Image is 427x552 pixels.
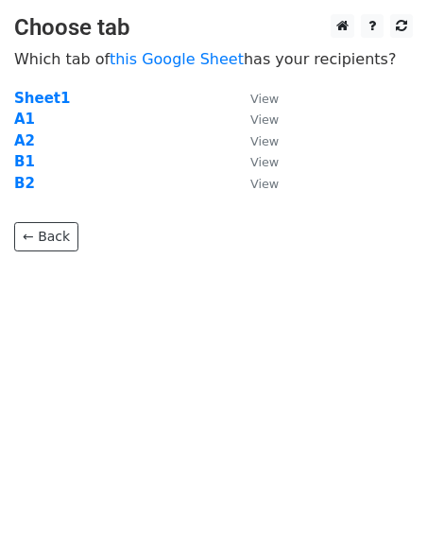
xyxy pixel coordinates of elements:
small: View [250,134,279,148]
a: View [231,175,279,192]
h3: Choose tab [14,14,413,42]
a: View [231,111,279,128]
small: View [250,177,279,191]
a: B2 [14,175,35,192]
p: Which tab of has your recipients? [14,49,413,69]
small: View [250,155,279,169]
a: this Google Sheet [110,50,244,68]
small: View [250,92,279,106]
a: View [231,132,279,149]
a: View [231,153,279,170]
a: A1 [14,111,35,128]
a: Sheet1 [14,90,70,107]
a: B1 [14,153,35,170]
a: ← Back [14,222,78,251]
a: View [231,90,279,107]
small: View [250,112,279,127]
a: A2 [14,132,35,149]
